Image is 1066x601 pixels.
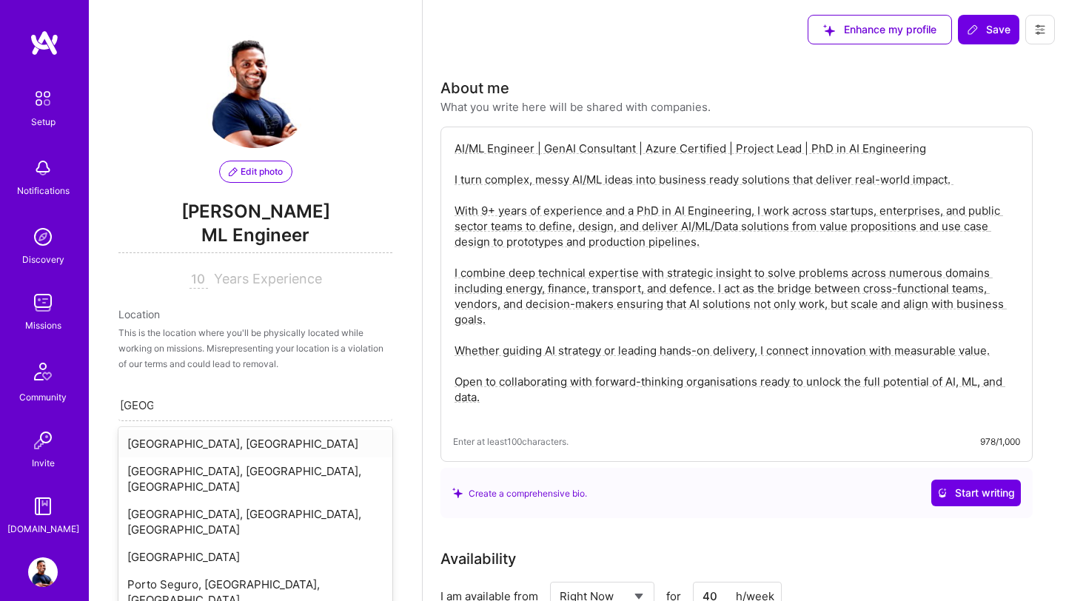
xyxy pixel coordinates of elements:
[22,252,64,267] div: Discovery
[28,557,58,587] img: User Avatar
[440,77,509,99] div: About me
[31,114,56,130] div: Setup
[118,543,392,571] div: [GEOGRAPHIC_DATA]
[440,548,516,570] div: Availability
[980,434,1020,449] div: 978/1,000
[937,488,948,498] i: icon CrystalBallWhite
[219,161,292,183] button: Edit photo
[118,325,392,372] div: This is the location where you'll be physically located while working on missions. Misrepresentin...
[118,430,392,457] div: [GEOGRAPHIC_DATA], [GEOGRAPHIC_DATA]
[28,153,58,183] img: bell
[452,488,463,498] i: icon SuggestedTeams
[27,83,58,114] img: setup
[28,222,58,252] img: discovery
[30,30,59,56] img: logo
[958,15,1019,44] button: Save
[452,486,587,501] div: Create a comprehensive bio.
[229,167,238,176] i: icon PencilPurple
[24,557,61,587] a: User Avatar
[937,486,1015,500] span: Start writing
[453,139,1020,422] textarea: AI/ML Engineer | GenAI Consultant | Azure Certified | Project Lead | PhD in AI Engineering I turn...
[17,183,70,198] div: Notifications
[229,165,283,178] span: Edit photo
[28,288,58,318] img: teamwork
[196,30,315,148] img: User Avatar
[931,480,1021,506] button: Start writing
[118,500,392,543] div: [GEOGRAPHIC_DATA], [GEOGRAPHIC_DATA], [GEOGRAPHIC_DATA]
[118,306,392,322] div: Location
[25,354,61,389] img: Community
[190,271,208,289] input: XX
[453,434,569,449] span: Enter at least 100 characters.
[25,318,61,333] div: Missions
[118,223,392,253] span: ML Engineer
[440,99,711,115] div: What you write here will be shared with companies.
[118,457,392,500] div: [GEOGRAPHIC_DATA], [GEOGRAPHIC_DATA], [GEOGRAPHIC_DATA]
[19,389,67,405] div: Community
[214,271,322,286] span: Years Experience
[32,455,55,471] div: Invite
[28,491,58,521] img: guide book
[7,521,79,537] div: [DOMAIN_NAME]
[118,201,392,223] span: [PERSON_NAME]
[28,426,58,455] img: Invite
[967,22,1010,37] span: Save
